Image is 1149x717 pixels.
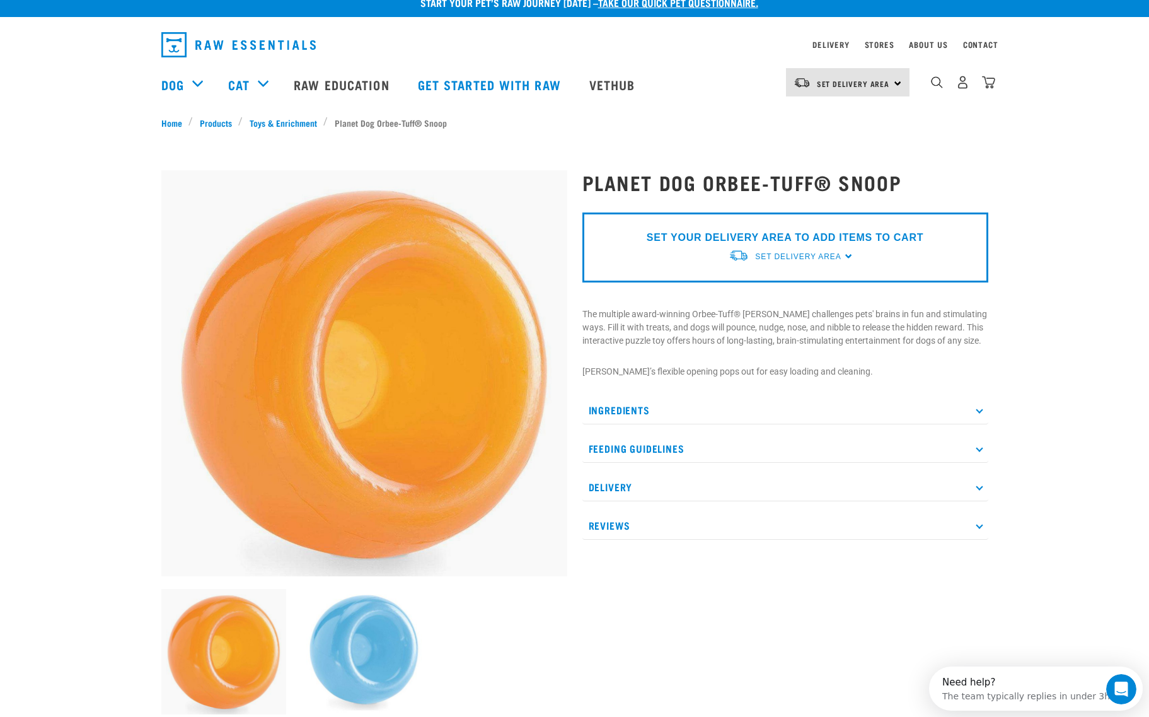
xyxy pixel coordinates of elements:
a: Raw Education [281,59,405,110]
a: Get started with Raw [405,59,577,110]
img: home-icon@2x.png [982,76,995,89]
img: Raw Essentials Logo [161,32,316,57]
div: The team typically replies in under 3h [13,21,181,34]
a: Vethub [577,59,651,110]
iframe: Intercom live chat discovery launcher [929,667,1143,711]
a: Home [161,116,189,129]
iframe: Intercom live chat [1106,674,1136,704]
p: Ingredients [582,396,988,424]
img: S559615117977314066 p22 i1 w1000 1024x1024 2x [301,589,427,714]
a: Delivery [812,42,849,47]
a: Stores [865,42,894,47]
img: user.png [956,76,969,89]
p: Feeding Guidelines [582,434,988,463]
img: van-moving.png [794,77,811,88]
img: van-moving.png [729,249,749,262]
a: About Us [909,42,947,47]
nav: dropdown navigation [151,27,998,62]
img: S559615117977314066 p22 i4 w1000 1024x1024 2x [161,170,567,576]
p: Delivery [582,473,988,501]
div: Need help? [13,11,181,21]
a: Cat [228,75,250,94]
span: Set Delivery Area [817,81,890,86]
a: Dog [161,75,184,94]
a: Contact [963,42,998,47]
p: The multiple award-winning Orbee-Tuff® [PERSON_NAME] challenges pets' brains in fun and stimulati... [582,308,988,347]
p: Reviews [582,511,988,540]
a: Toys & Enrichment [243,116,323,129]
h1: Planet Dog Orbee-Tuff® Snoop [582,171,988,194]
img: home-icon-1@2x.png [931,76,943,88]
nav: breadcrumbs [161,116,988,129]
p: [PERSON_NAME]’s flexible opening pops out for easy loading and cleaning. [582,365,988,378]
span: Set Delivery Area [755,252,841,261]
div: Open Intercom Messenger [5,5,218,40]
p: SET YOUR DELIVERY AREA TO ADD ITEMS TO CART [647,230,923,245]
img: S559615117977314066 p22 i4 w1000 1024x1024 2x [161,589,287,714]
a: Products [193,116,238,129]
